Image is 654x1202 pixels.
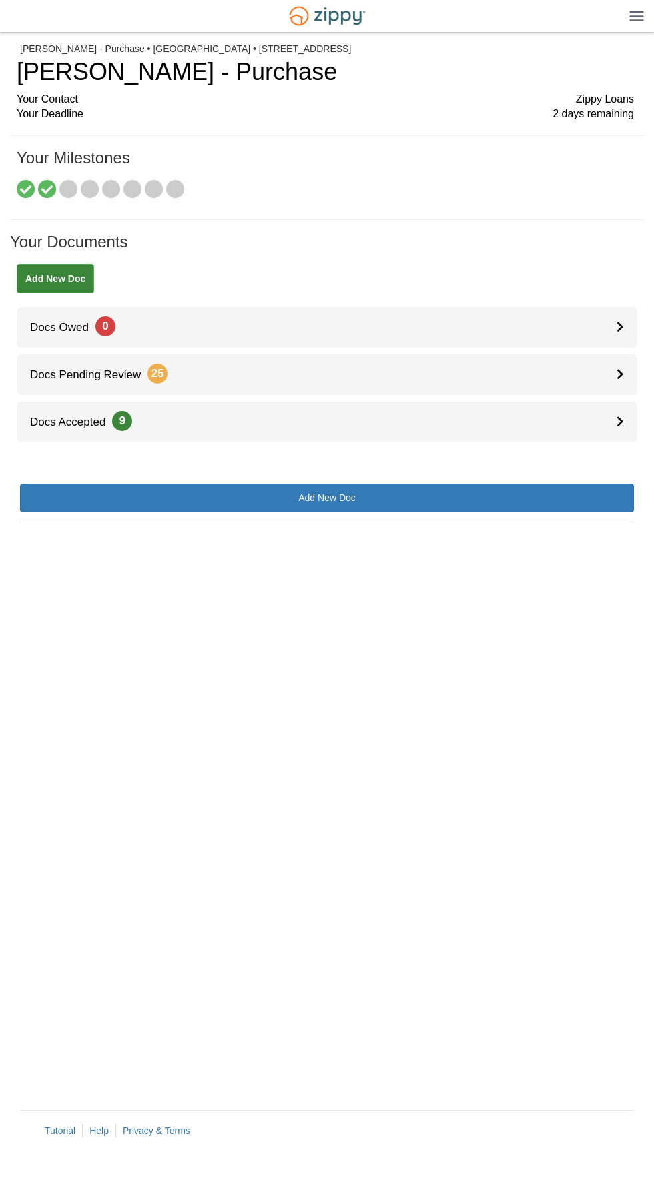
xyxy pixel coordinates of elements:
h1: Your Documents [10,233,644,264]
h1: [PERSON_NAME] - Purchase [17,59,634,85]
a: Add New Doc [17,264,94,293]
h1: Your Milestones [17,149,634,180]
div: Your Deadline [17,107,634,122]
span: Docs Owed [17,321,115,334]
div: Your Contact [17,92,634,107]
a: Add New Doc [20,484,634,512]
span: Docs Accepted [17,416,132,428]
span: 2 days remaining [553,107,634,122]
span: Zippy Loans [576,92,634,107]
img: Mobile Dropdown Menu [629,11,644,21]
a: Tutorial [45,1125,75,1136]
a: Docs Accepted9 [17,402,637,442]
span: 0 [95,316,115,336]
div: [PERSON_NAME] - Purchase • [GEOGRAPHIC_DATA] • [STREET_ADDRESS] [20,43,634,55]
a: Docs Pending Review25 [17,354,637,395]
span: 9 [112,411,132,431]
a: Help [89,1125,109,1136]
span: Docs Pending Review [17,368,168,381]
span: 25 [147,364,168,384]
a: Docs Owed0 [17,307,637,348]
a: Privacy & Terms [123,1125,190,1136]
